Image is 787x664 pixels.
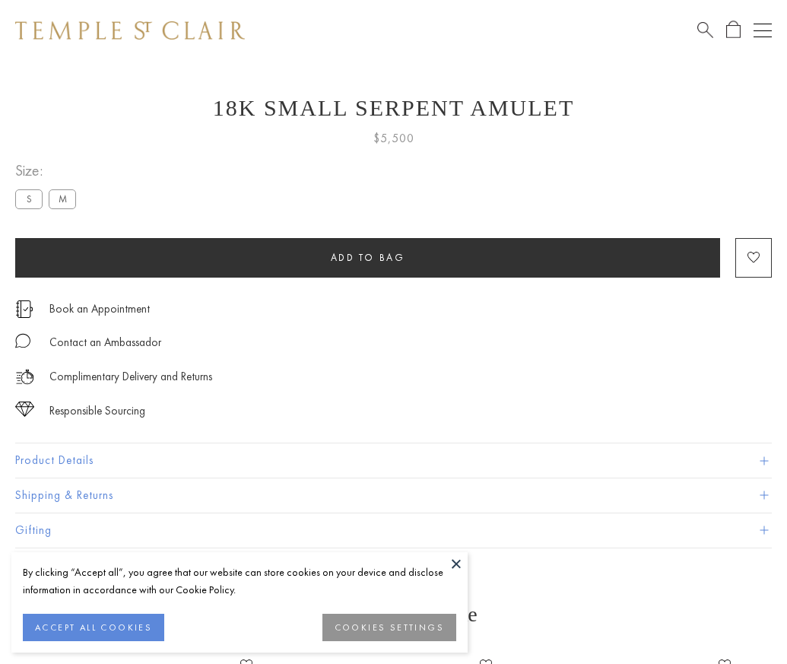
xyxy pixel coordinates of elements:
[754,21,772,40] button: Open navigation
[15,333,30,348] img: MessageIcon-01_2.svg
[15,367,34,386] img: icon_delivery.svg
[49,367,212,386] p: Complimentary Delivery and Returns
[322,614,456,641] button: COOKIES SETTINGS
[15,189,43,208] label: S
[15,402,34,417] img: icon_sourcing.svg
[331,251,405,264] span: Add to bag
[726,21,741,40] a: Open Shopping Bag
[15,238,720,278] button: Add to bag
[23,564,456,599] div: By clicking “Accept all”, you agree that our website can store cookies on your device and disclos...
[15,513,772,548] button: Gifting
[23,614,164,641] button: ACCEPT ALL COOKIES
[697,21,713,40] a: Search
[49,189,76,208] label: M
[15,300,33,318] img: icon_appointment.svg
[373,129,414,148] span: $5,500
[15,95,772,121] h1: 18K Small Serpent Amulet
[15,158,82,183] span: Size:
[49,300,150,317] a: Book an Appointment
[49,333,161,352] div: Contact an Ambassador
[15,21,245,40] img: Temple St. Clair
[15,443,772,478] button: Product Details
[15,478,772,513] button: Shipping & Returns
[49,402,145,421] div: Responsible Sourcing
